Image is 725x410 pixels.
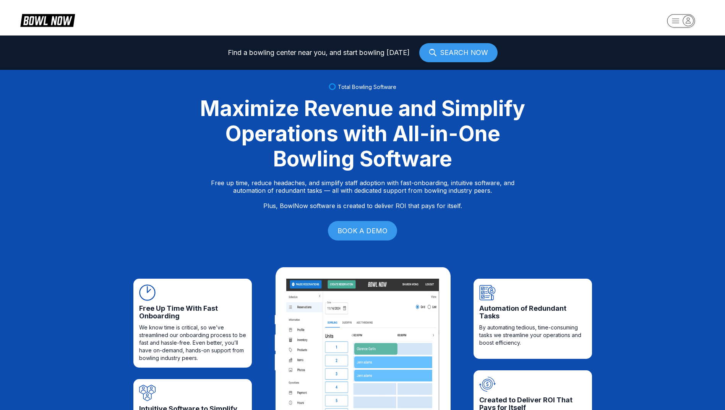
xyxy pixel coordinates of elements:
a: SEARCH NOW [419,43,498,62]
p: Free up time, reduce headaches, and simplify staff adoption with fast-onboarding, intuitive softw... [211,179,514,210]
span: By automating tedious, time-consuming tasks we streamline your operations and boost efficiency. [479,324,586,347]
span: Free Up Time With Fast Onboarding [139,305,246,320]
div: Maximize Revenue and Simplify Operations with All-in-One Bowling Software [191,96,535,171]
span: Automation of Redundant Tasks [479,305,586,320]
span: Total Bowling Software [338,84,396,90]
span: Find a bowling center near you, and start bowling [DATE] [228,49,410,56]
span: We know time is critical, so we’ve streamlined our onboarding process to be fast and hassle-free.... [139,324,246,362]
a: BOOK A DEMO [328,221,397,241]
